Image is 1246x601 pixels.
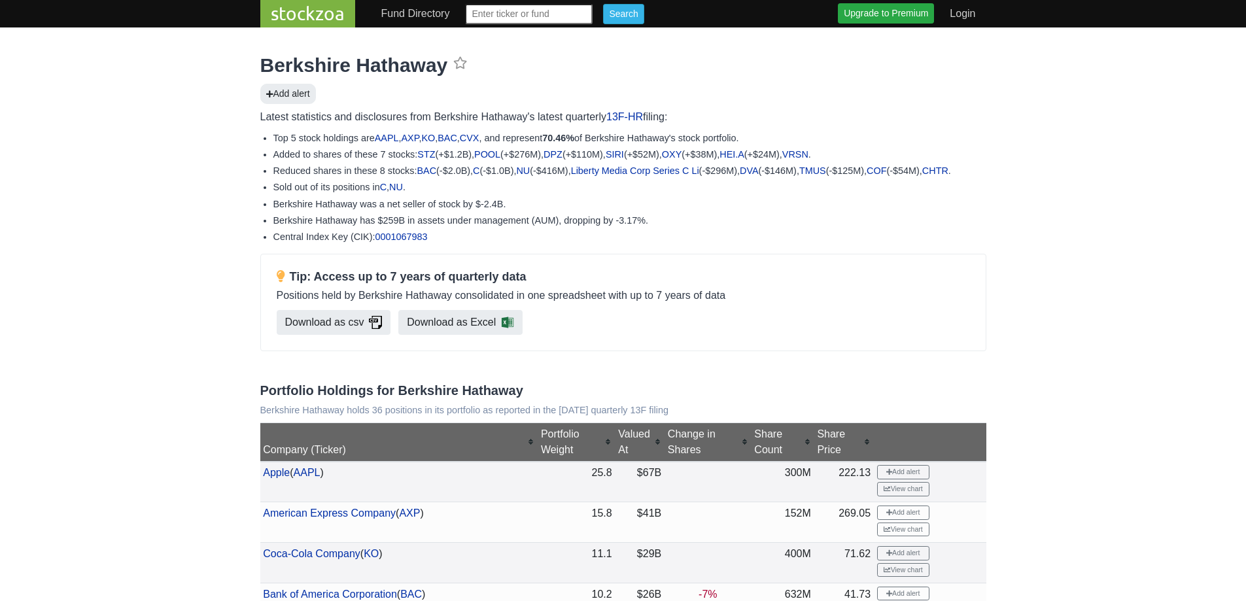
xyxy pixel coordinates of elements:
[263,442,534,458] div: Company (Ticker)
[421,133,435,143] a: KO
[473,165,479,176] a: C
[273,131,986,145] li: Top 5 stock holdings are , , , , , and represent of Berkshire Hathaway's stock portfolio.
[260,543,538,583] td: ( )
[273,180,986,194] li: Sold out of its positions in , .
[375,232,427,242] a: 0001067983
[538,543,615,583] td: 11.1
[877,523,929,537] a: View chart
[877,546,929,560] button: Add alert
[922,165,948,176] a: CHTR
[400,589,422,600] a: BAC
[814,422,874,461] th: Share Price: No sort applied, activate to apply an ascending sort
[263,467,290,478] a: Apple
[273,148,986,161] li: Added to shares of these 7 stocks: (+$1.2B), (+$276M), (+$110M), (+$52M), (+$38M), (+$24M), .
[277,288,970,303] p: Positions held by Berkshire Hathaway consolidated in one spreadsheet with up to 7 years of data
[260,502,538,543] td: ( )
[260,383,986,398] h3: Portfolio Holdings for Berkshire Hathaway
[877,587,929,601] button: Add alert
[538,502,615,543] td: 15.8
[277,270,970,284] h4: Tip: Access up to 7 years of quarterly data
[260,405,986,416] p: Berkshire Hathaway holds 36 positions in its portfolio as reported in the [DATE] quarterly 13F fi...
[538,422,615,461] th: Portfolio Weight: No sort applied, activate to apply an ascending sort
[571,165,699,176] a: Liberty Media Corp Series C Li
[662,149,682,160] a: OXY
[615,462,665,502] td: $67B
[542,133,574,143] b: 70.46%
[501,316,514,329] img: Download consolidated filings xlsx
[260,54,448,76] a: Berkshire Hathaway
[877,563,929,577] a: View chart
[273,164,986,177] li: Reduced shares in these 8 stocks: (-$2.0B), (-$1.0B), (-$416M), (-$296M), (-$146M), (-$125M), (-$...
[606,111,643,122] a: 13F-HR
[877,465,929,479] button: Add alert
[752,502,814,543] td: 152M
[752,462,814,502] td: 300M
[944,1,980,27] a: Login
[699,589,717,600] span: -7%
[541,426,612,458] div: Portfolio Weight
[603,4,644,24] input: Search
[277,310,390,335] a: Download as csv
[719,149,744,160] a: HEI.A
[260,109,986,125] p: Latest statistics and disclosures from Berkshire Hathaway's latest quarterly filing:
[814,502,874,543] td: 269.05
[364,548,379,559] a: KO
[615,422,665,461] th: Valued At: No sort applied, activate to apply an ascending sort
[438,133,457,143] a: BAC
[273,197,986,211] li: Berkshire Hathaway was a net seller of stock by $-2.4B.
[260,462,538,502] td: ( )
[668,426,748,458] div: Change in Shares
[615,543,665,583] td: $29B
[838,3,934,24] a: Upgrade to Premium
[375,133,399,143] a: AAPL
[417,149,435,160] a: STZ
[814,543,874,583] td: 71.62
[263,548,360,559] a: Coca-Cola Company
[263,507,396,519] a: American Express Company
[474,149,500,160] a: POOL
[782,149,808,160] a: VRSN
[817,426,871,458] div: Share Price
[877,482,929,496] a: View chart
[538,462,615,502] td: 25.8
[754,426,810,458] div: Share Count
[399,507,420,519] a: AXP
[417,165,436,176] a: BAC
[544,149,562,160] a: DPZ
[874,422,986,461] th: : No sort applied, sorting is disabled
[294,467,320,478] a: AAPL
[260,84,316,104] button: Add alert
[380,182,387,192] a: C
[273,230,986,243] li: Central Index Key (CIK):
[877,506,929,520] button: Add alert
[369,316,381,329] img: Download consolidated filings csv
[740,165,759,176] a: DVA
[465,4,593,24] input: Enter ticker or fund
[460,133,479,143] a: CVX
[752,422,814,461] th: Share Count: No sort applied, activate to apply an ascending sort
[273,214,986,227] li: Berkshire Hathaway has $259B in assets under management (AUM), dropping by -3.17%.
[606,149,624,160] a: SIRI
[615,502,665,543] td: $41B
[402,133,419,143] a: AXP
[867,165,886,176] a: COF
[752,543,814,583] td: 400M
[398,310,523,335] a: Download as Excel
[263,589,397,600] a: Bank of America Corporation
[814,462,874,502] td: 222.13
[799,165,826,176] a: TMUS
[376,1,455,27] a: Fund Directory
[516,165,530,176] a: NU
[260,422,538,461] th: Company (Ticker): No sort applied, activate to apply an ascending sort
[618,426,661,458] div: Valued At
[665,422,752,461] th: Change in Shares: No sort applied, activate to apply an ascending sort
[389,182,403,192] a: NU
